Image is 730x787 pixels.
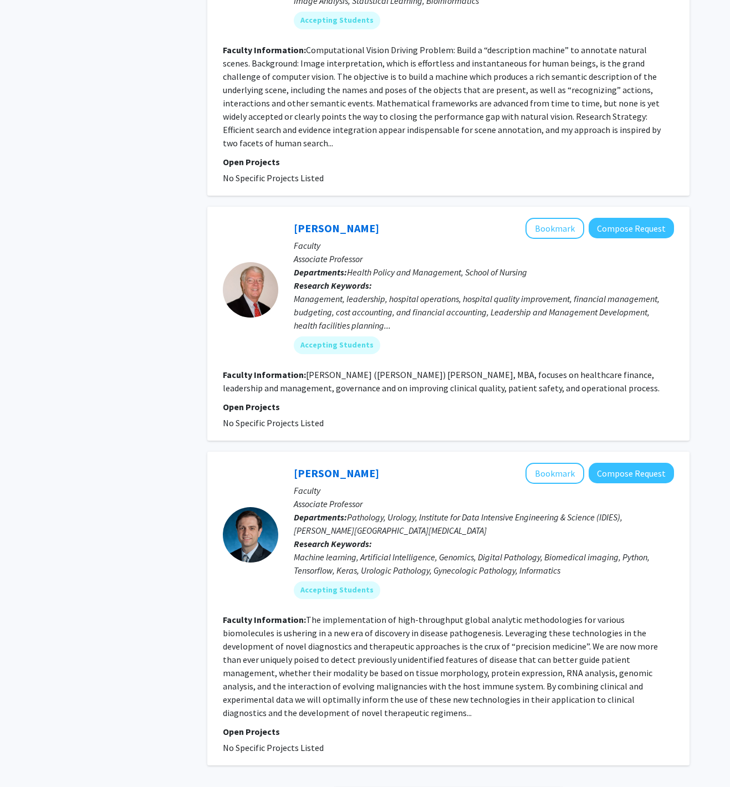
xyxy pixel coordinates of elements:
[294,512,347,523] b: Departments:
[223,614,306,625] b: Faculty Information:
[294,280,372,291] b: Research Keywords:
[223,44,661,149] fg-read-more: Computational Vision Driving Problem: Build a “description machine” to annotate natural scenes. B...
[223,417,324,428] span: No Specific Projects Listed
[294,239,674,252] p: Faculty
[294,484,674,497] p: Faculty
[294,497,674,510] p: Associate Professor
[294,581,380,599] mat-chip: Accepting Students
[294,292,674,332] div: Management, leadership, hospital operations, hospital quality improvement, financial management, ...
[223,155,674,168] p: Open Projects
[223,614,658,718] fg-read-more: The implementation of high-throughput global analytic methodologies for various biomolecules is u...
[223,172,324,183] span: No Specific Projects Listed
[294,336,380,354] mat-chip: Accepting Students
[525,463,584,484] button: Add Alexander Baras to Bookmarks
[8,737,47,779] iframe: Chat
[589,463,674,483] button: Compose Request to Alexander Baras
[223,44,306,55] b: Faculty Information:
[589,218,674,238] button: Compose Request to Bill Ward
[223,725,674,738] p: Open Projects
[294,466,379,480] a: [PERSON_NAME]
[525,218,584,239] button: Add Bill Ward to Bookmarks
[294,221,379,235] a: [PERSON_NAME]
[294,550,674,577] div: Machine learning, Artificial Intelligence, Genomics, Digital Pathology, Biomedical imaging, Pytho...
[294,512,622,536] span: Pathology, Urology, Institute for Data Intensive Engineering & Science (IDIES), [PERSON_NAME][GEO...
[294,538,372,549] b: Research Keywords:
[347,267,527,278] span: Health Policy and Management, School of Nursing
[294,252,674,265] p: Associate Professor
[223,369,660,393] fg-read-more: [PERSON_NAME] ([PERSON_NAME]) [PERSON_NAME], MBA, focuses on healthcare finance, leadership and m...
[294,12,380,29] mat-chip: Accepting Students
[223,369,306,380] b: Faculty Information:
[294,267,347,278] b: Departments:
[223,742,324,753] span: No Specific Projects Listed
[223,400,674,413] p: Open Projects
